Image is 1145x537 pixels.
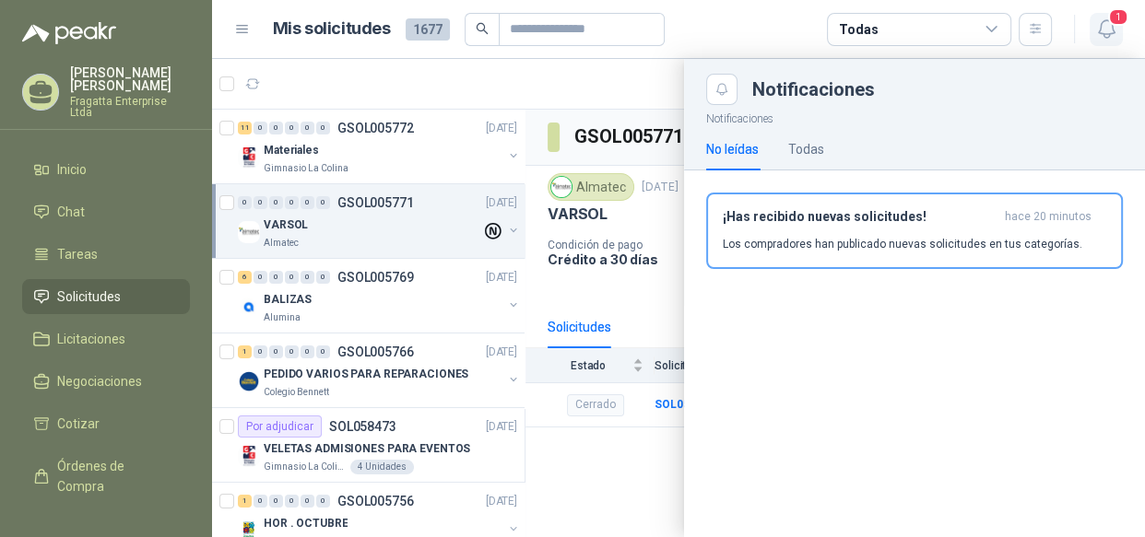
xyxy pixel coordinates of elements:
[788,139,824,159] div: Todas
[22,194,190,229] a: Chat
[57,329,125,349] span: Licitaciones
[273,16,391,42] h1: Mis solicitudes
[22,279,190,314] a: Solicitudes
[476,22,489,35] span: search
[684,105,1145,128] p: Notificaciones
[706,74,738,105] button: Close
[57,159,87,180] span: Inicio
[406,18,450,41] span: 1677
[57,244,98,264] span: Tareas
[70,66,190,92] p: [PERSON_NAME] [PERSON_NAME]
[1090,13,1123,46] button: 1
[752,80,1123,99] div: Notificaciones
[22,364,190,399] a: Negociaciones
[57,286,121,307] span: Solicitudes
[22,22,116,44] img: Logo peakr
[22,321,190,356] a: Licitaciones
[1005,209,1092,225] span: hace 20 minutos
[1108,8,1128,26] span: 1
[706,139,759,159] div: No leídas
[57,371,142,391] span: Negociaciones
[22,237,190,272] a: Tareas
[723,209,997,225] h3: ¡Has recibido nuevas solicitudes!
[22,449,190,504] a: Órdenes de Compra
[70,96,190,118] p: Fragatta Enterprise Ltda
[839,19,878,40] div: Todas
[22,406,190,441] a: Cotizar
[723,236,1082,252] p: Los compradores han publicado nuevas solicitudes en tus categorías.
[22,152,190,187] a: Inicio
[57,414,100,434] span: Cotizar
[57,202,85,222] span: Chat
[706,193,1123,269] button: ¡Has recibido nuevas solicitudes!hace 20 minutos Los compradores han publicado nuevas solicitudes...
[57,456,172,496] span: Órdenes de Compra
